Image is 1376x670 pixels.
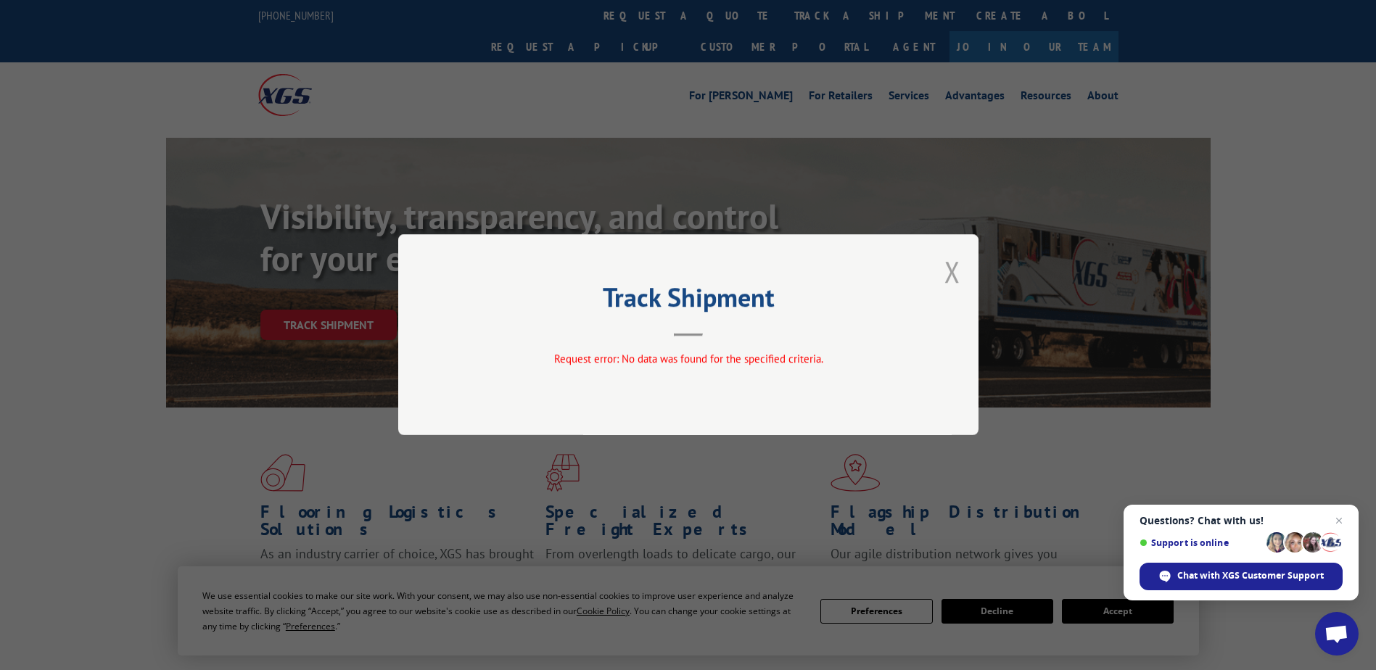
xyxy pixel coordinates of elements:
[944,252,960,291] button: Close modal
[1177,569,1324,582] span: Chat with XGS Customer Support
[1140,515,1343,526] span: Questions? Chat with us!
[553,352,823,366] span: Request error: No data was found for the specified criteria.
[1140,563,1343,590] div: Chat with XGS Customer Support
[1330,512,1348,529] span: Close chat
[471,287,906,315] h2: Track Shipment
[1140,537,1261,548] span: Support is online
[1315,612,1359,655] div: Open chat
